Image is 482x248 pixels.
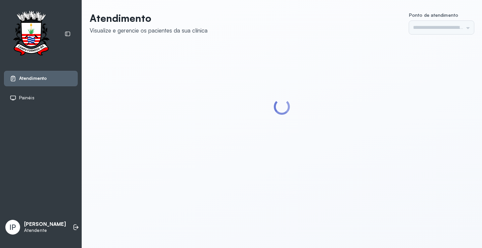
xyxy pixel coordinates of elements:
[24,228,66,233] p: Atendente
[7,11,55,57] img: Logotipo do estabelecimento
[409,12,458,18] span: Ponto de atendimento
[10,75,72,82] a: Atendimento
[19,76,47,81] span: Atendimento
[90,27,208,34] div: Visualize e gerencie os pacientes da sua clínica
[90,12,208,24] p: Atendimento
[19,95,34,101] span: Painéis
[24,221,66,228] p: [PERSON_NAME]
